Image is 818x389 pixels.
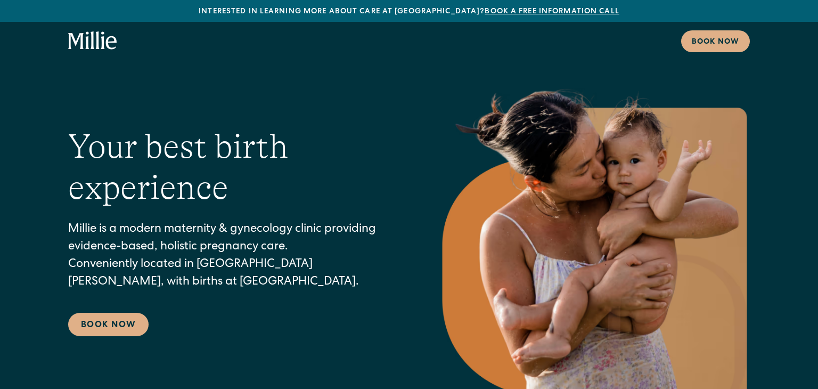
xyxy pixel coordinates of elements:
div: Book now [692,37,739,48]
p: Millie is a modern maternity & gynecology clinic providing evidence-based, holistic pregnancy car... [68,221,396,291]
a: home [68,31,117,51]
a: Book now [681,30,750,52]
a: Book Now [68,313,149,336]
a: Book a free information call [485,8,619,15]
h1: Your best birth experience [68,126,396,208]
